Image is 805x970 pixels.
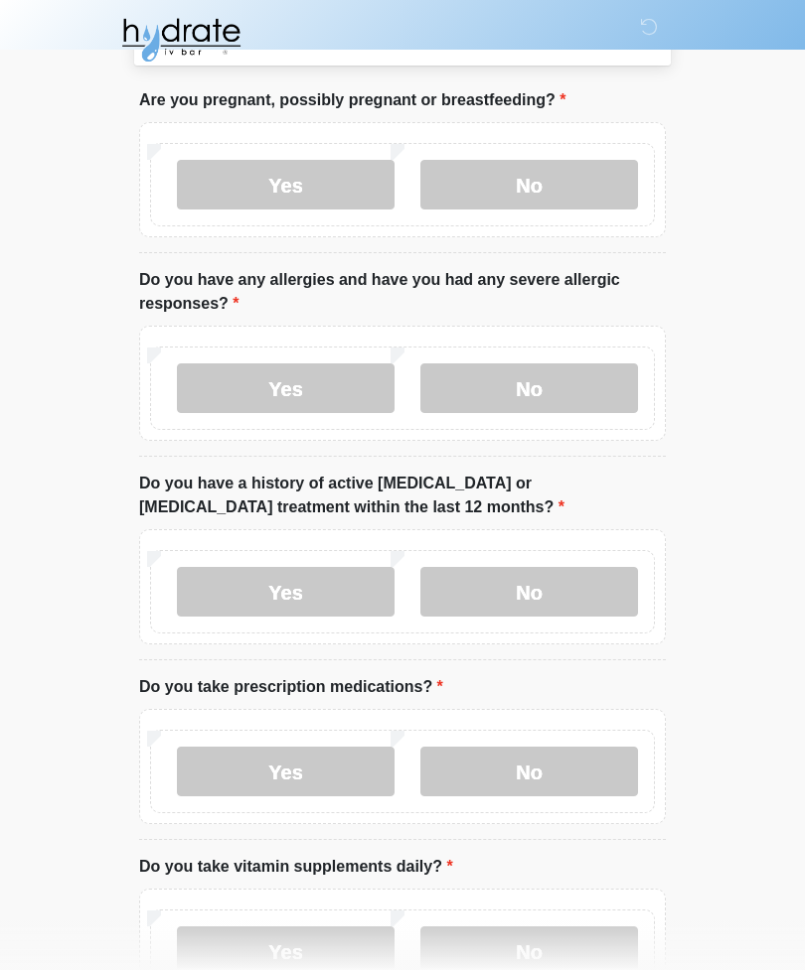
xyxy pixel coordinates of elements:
[139,472,666,519] label: Do you have a history of active [MEDICAL_DATA] or [MEDICAL_DATA] treatment within the last 12 mon...
[177,363,395,413] label: Yes
[139,88,565,112] label: Are you pregnant, possibly pregnant or breastfeeding?
[139,855,453,879] label: Do you take vitamin supplements daily?
[420,567,638,617] label: No
[177,160,395,209] label: Yes
[177,747,395,796] label: Yes
[139,675,443,699] label: Do you take prescription medications?
[420,747,638,796] label: No
[177,567,395,617] label: Yes
[420,363,638,413] label: No
[420,160,638,209] label: No
[139,268,666,316] label: Do you have any allergies and have you had any severe allergic responses?
[119,15,242,65] img: Hydrate IV Bar - Fort Collins Logo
